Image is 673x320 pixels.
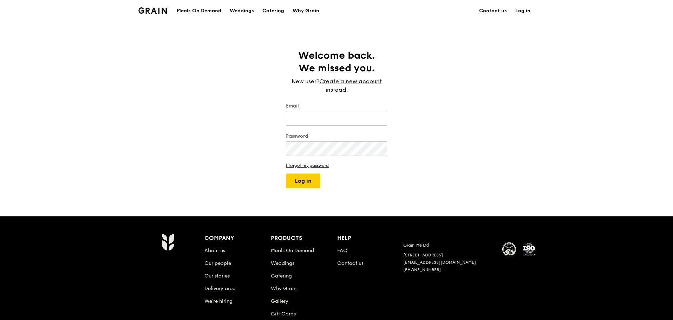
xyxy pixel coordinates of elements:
a: Contact us [475,0,511,21]
a: Delivery area [204,286,236,292]
div: Catering [262,0,284,21]
a: Contact us [337,260,364,266]
a: Our stories [204,273,230,279]
a: Weddings [226,0,258,21]
div: Weddings [230,0,254,21]
a: We’re hiring [204,298,233,304]
a: Gift Cards [271,311,296,317]
a: Gallery [271,298,288,304]
a: Meals On Demand [271,248,314,254]
div: [STREET_ADDRESS] [403,252,494,258]
a: Why Grain [288,0,324,21]
a: Create a new account [319,77,382,86]
img: Grain [138,7,167,14]
a: [EMAIL_ADDRESS][DOMAIN_NAME] [403,260,476,265]
a: Our people [204,260,231,266]
div: Meals On Demand [177,0,221,21]
a: Log in [511,0,535,21]
label: Password [286,133,387,140]
div: Help [337,233,404,243]
a: [PHONE_NUMBER] [403,267,441,272]
img: Grain [162,233,174,251]
button: Log in [286,174,320,188]
a: Weddings [271,260,294,266]
a: FAQ [337,248,347,254]
span: New user? [292,78,319,85]
img: MUIS Halal Certified [502,242,516,256]
a: Catering [271,273,292,279]
a: About us [204,248,225,254]
div: Grain Pte Ltd [403,242,494,248]
img: ISO Certified [522,242,536,256]
div: Company [204,233,271,243]
h1: Welcome back. We missed you. [286,49,387,74]
a: Why Grain [271,286,296,292]
div: Products [271,233,337,243]
a: I forgot my password [286,163,387,168]
div: Why Grain [293,0,319,21]
span: instead. [326,86,348,93]
a: Catering [258,0,288,21]
label: Email [286,103,387,110]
